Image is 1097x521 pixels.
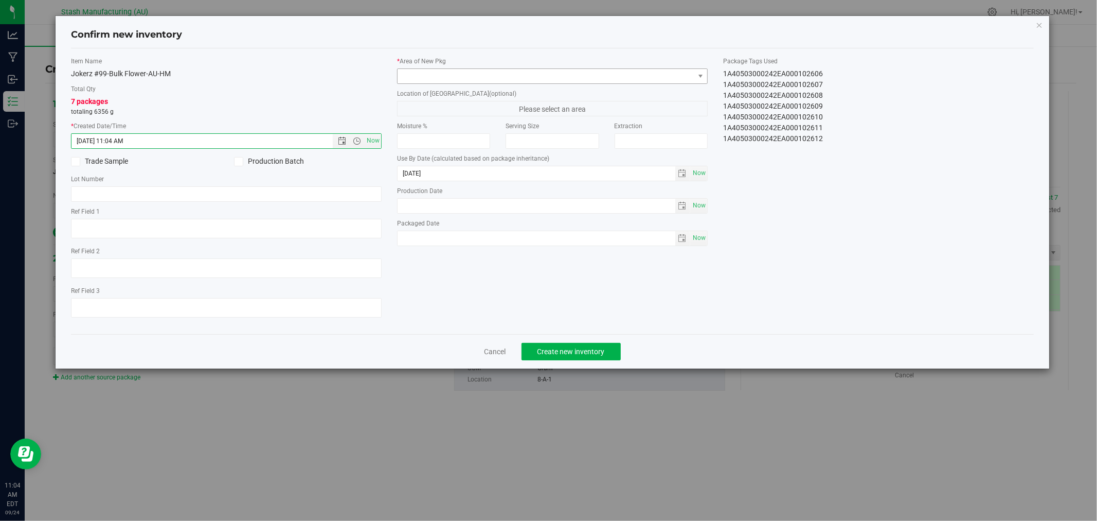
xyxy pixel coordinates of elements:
span: select [675,199,690,213]
label: Created Date/Time [71,121,382,131]
span: (optional) [489,90,516,97]
div: 1A40503000242EA000102606 [723,68,1034,79]
label: Item Name [71,57,382,66]
span: select [690,231,707,246]
div: 1A40503000242EA000102608 [723,90,1034,101]
label: Production Date [397,186,708,196]
label: Production Batch [234,156,382,167]
div: 1A40503000242EA000102612 [723,133,1034,144]
span: (calculated based on package inheritance) [431,155,549,162]
span: select [675,231,690,246]
label: Total Qty [71,84,382,94]
span: select [675,166,690,181]
span: Create new inventory [537,348,605,356]
label: Package Tags Used [723,57,1034,66]
span: 7 packages [71,97,108,106]
div: 1A40503000242EA000102610 [723,112,1034,123]
label: Ref Field 3 [71,286,382,296]
span: Set Current date [365,133,382,148]
span: Set Current date [690,198,708,213]
span: select [690,166,707,181]
span: Set Current date [690,231,708,246]
span: Open the time view [348,137,366,145]
label: Area of New Pkg [397,57,708,66]
label: Packaged Date [397,219,708,228]
label: Ref Field 2 [71,247,382,256]
label: Trade Sample [71,156,219,167]
span: Set Current date [690,166,708,181]
div: 1A40503000242EA000102611 [723,123,1034,133]
p: totaling 6356 g [71,107,382,116]
span: Please select an area [397,101,708,116]
label: Lot Number [71,175,382,184]
span: Open the date view [333,137,351,145]
iframe: Resource center [10,439,41,470]
label: Moisture % [397,121,490,131]
label: Serving Size [506,121,599,131]
button: Create new inventory [521,343,621,360]
label: Ref Field 1 [71,207,382,216]
div: Jokerz #99-Bulk Flower-AU-HM [71,68,382,79]
h4: Confirm new inventory [71,28,182,42]
label: Location of [GEOGRAPHIC_DATA] [397,89,708,98]
label: Extraction [615,121,708,131]
label: Use By Date [397,154,708,163]
div: 1A40503000242EA000102607 [723,79,1034,90]
span: select [690,199,707,213]
a: Cancel [484,346,506,357]
div: 1A40503000242EA000102609 [723,101,1034,112]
